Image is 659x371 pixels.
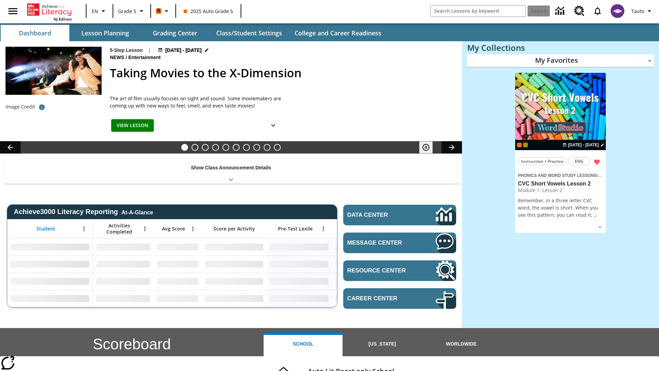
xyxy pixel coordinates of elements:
[517,143,522,147] div: Current Class
[140,224,150,234] button: Open Menu
[126,55,127,60] span: /
[3,1,23,21] button: Open side menu
[213,226,255,232] span: Score per Activity
[289,25,387,41] button: College and Career Readiness
[110,54,126,61] span: News
[441,141,462,154] button: Lesson carousel, Next
[332,238,397,256] div: No Data,
[153,256,201,273] div: No Data,
[343,288,456,309] a: Career Center
[347,295,415,302] span: Career Center
[14,208,153,216] span: Achieve3000 Literacy Reporting
[110,64,454,82] h2: Taking Movies to the X-Dimension
[3,160,459,184] div: Show Class Announcement Details
[419,141,433,154] button: Pause
[222,144,229,151] button: Slide 5 What's the Big Idea?
[332,290,397,307] div: No Data,
[89,5,111,17] button: Language: EN, Select a language
[79,224,89,234] button: Open Menu
[192,144,198,151] button: Slide 2 Born to Dirt Bike
[1,25,69,41] button: Dashboard
[467,43,654,53] h3: My Collections
[606,2,628,20] button: Select a new avatar
[278,226,313,232] span: Pre-Test Lexile
[343,260,456,281] a: Resource Center, Will open in new tab
[264,144,270,151] button: Slide 9 Making a Difference for the Planet
[515,73,606,233] div: lesson details
[332,256,397,273] div: No Data,
[253,144,260,151] button: Slide 8 Career Lesson
[628,5,656,17] button: Profile/Settings
[153,5,173,17] button: Boost Class color is orange. Change class color
[343,205,456,225] a: Data Center
[518,171,603,179] span: Topic: Phonics and Word Study Lessons/CVC Short Vowels
[110,95,281,109] p: The art of film usually focuses on sight and sound. Some moviemakers are coming up with new ways ...
[212,144,219,151] button: Slide 4 Cars of the Future?
[157,47,211,54] button: Aug 24 - Aug 24 Choose Dates
[110,47,143,54] p: 5-Step Lesson
[111,119,154,132] button: View Lesson
[343,332,421,356] button: [US_STATE]
[188,224,198,234] button: Open Menu
[96,223,142,235] span: Activities Completed
[597,172,601,178] span: /
[570,2,589,20] a: Resource Center, Will open in new tab
[118,8,136,15] span: Grade 5
[71,25,139,41] button: Lesson Planning
[591,156,603,168] button: Remove from Favorites
[243,144,250,151] button: Slide 7 Pre-release lesson
[184,8,233,15] span: 2025 Auto Grade 5
[148,47,151,54] span: |
[153,238,201,256] div: No Data,
[274,144,281,151] button: Slide 10 Sleepless in the Animal Kingdom
[568,142,599,148] span: [DATE] - [DATE]
[518,180,603,188] h3: CVC Short Vowels Lesson 2
[419,141,440,154] div: Pause
[202,144,209,151] button: Slide 3 Do You Want Fries With That?
[153,273,201,290] div: No Data,
[467,54,654,67] div: My Favorites
[347,239,415,246] span: Message Center
[589,2,606,20] a: Notifications
[211,25,288,41] button: Class/Student Settings
[36,226,55,232] span: Student
[431,5,525,16] input: search field
[343,233,456,253] a: Message Center
[233,144,240,151] button: Slide 6 One Idea, Lots of Hard Work
[575,158,583,165] span: ENG
[93,273,153,290] div: No Data,
[518,157,567,165] button: Instruction + Practice
[181,144,188,151] button: Slide 1 Taking Movies to the X-Dimension
[518,173,597,178] span: Phonics and Word Study Lessons
[122,208,153,216] div: At-A-Glance
[92,8,98,15] span: EN
[631,8,644,15] span: Tauto
[27,3,72,16] a: Home
[523,143,528,147] div: New 2025 class
[93,256,153,273] div: No Data,
[27,2,72,22] div: Home
[115,5,148,17] button: Grade: Grade 5, Select a grade
[93,290,153,307] div: No Data,
[518,197,603,218] p: Remember, in a three letter CVC word, the vowel is short. When you see this pattern, you can read...
[598,173,634,178] span: CVC Short Vowels
[318,224,328,234] button: Open Menu
[266,119,280,132] button: Show Details
[551,2,570,21] a: Data Center
[141,25,209,41] button: Grading Center
[347,212,412,218] span: Data Center
[595,222,605,232] button: Show Details
[561,142,606,148] button: Aug 25 - Aug 25 Choose Dates
[153,290,201,307] div: No Data,
[157,7,160,15] span: B
[93,238,153,256] div: No Data,
[162,226,185,232] span: Avg Score
[5,47,102,95] img: Panel in front of the seats sprays water mist to the happy audience at a 4DX-equipped theater.
[422,332,501,356] button: Worldwide
[54,16,72,22] span: NJ Edition
[568,157,590,165] button: ENG
[128,54,162,61] span: Entertainment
